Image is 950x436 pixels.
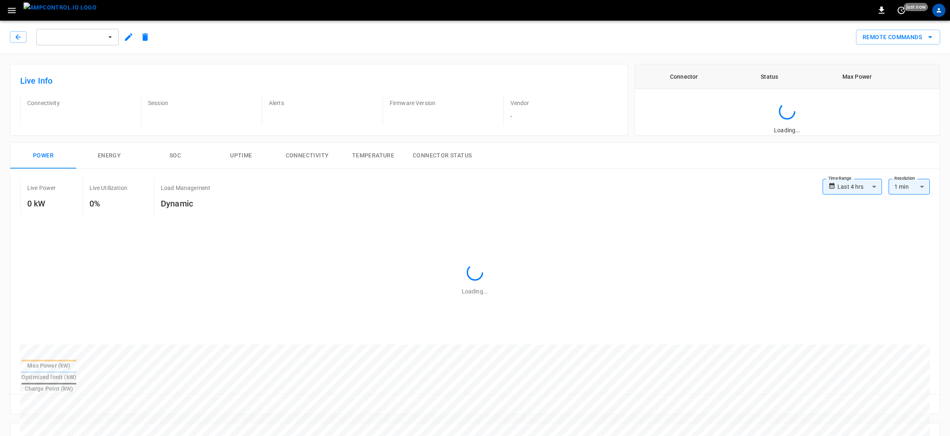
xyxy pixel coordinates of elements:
p: Connectivity [27,99,134,107]
p: Session [148,99,255,107]
button: set refresh interval [895,4,908,17]
div: 1 min [889,179,930,195]
button: Uptime [208,143,274,169]
p: - [510,112,618,120]
button: Connector Status [406,143,478,169]
span: Loading... [462,288,488,295]
p: Live Utilization [89,184,127,192]
div: Last 4 hrs [837,179,882,195]
span: Loading... [774,127,800,134]
p: Firmware Version [390,99,497,107]
button: Temperature [340,143,406,169]
button: Remote Commands [856,30,940,45]
button: Energy [76,143,142,169]
p: Vendor [510,99,618,107]
p: Alerts [269,99,376,107]
button: SOC [142,143,208,169]
h6: 0% [89,197,127,210]
h6: Live Info [20,74,618,87]
button: Connectivity [274,143,340,169]
img: ampcontrol.io logo [24,2,96,13]
button: Power [10,143,76,169]
p: Load Management [161,184,210,192]
div: remote commands options [856,30,940,45]
p: Live Power [27,184,56,192]
h6: 0 kW [27,197,56,210]
th: Max Power [806,64,908,89]
div: profile-icon [932,4,945,17]
th: Connector [635,64,733,89]
h6: Dynamic [161,197,210,210]
label: Time Range [828,175,851,182]
table: connector table [635,64,940,89]
label: Resolution [894,175,915,182]
span: just now [904,3,928,11]
th: Status [733,64,806,89]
